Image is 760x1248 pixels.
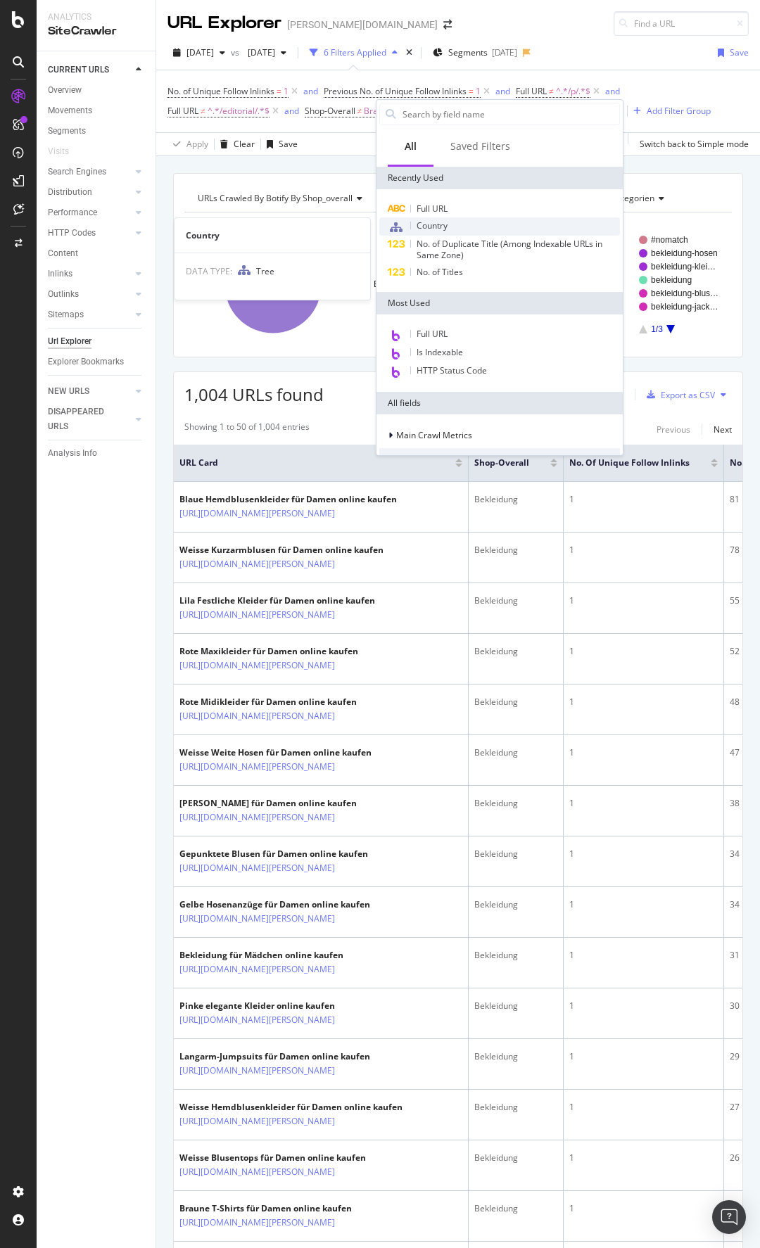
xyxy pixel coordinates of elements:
[48,165,132,179] a: Search Engines
[179,709,335,723] a: [URL][DOMAIN_NAME][PERSON_NAME]
[208,101,270,121] span: ^.*/editorial/.*$
[201,105,205,117] span: ≠
[605,84,620,98] button: and
[48,205,97,220] div: Performance
[474,1202,557,1215] div: Bekleidung
[48,384,89,399] div: NEW URLS
[215,133,255,155] button: Clear
[48,307,132,322] a: Sitemaps
[184,224,455,346] div: A chart.
[48,103,146,118] a: Movements
[179,949,396,962] div: Bekleidung für Mädchen online kaufen
[48,334,146,349] a: Url Explorer
[641,383,715,406] button: Export as CSV
[474,457,529,469] span: Shop-Overall
[179,1101,403,1114] div: Weisse Hemdblusenkleider für Damen online kaufen
[48,307,84,322] div: Sitemaps
[179,696,396,708] div: Rote Midikleider für Damen online kaufen
[48,165,106,179] div: Search Engines
[48,185,92,200] div: Distribution
[179,594,396,607] div: Lila Festliche Kleider für Damen online kaufen
[179,810,335,824] a: [URL][DOMAIN_NAME][PERSON_NAME]
[198,192,353,204] span: URLs Crawled By Botify By shop_overall
[303,84,318,98] button: and
[474,949,557,962] div: Bekleidung
[417,266,463,278] span: No. of Titles
[48,124,86,139] div: Segments
[179,457,452,469] span: URL Card
[417,328,448,340] span: Full URL
[605,85,620,97] div: and
[474,594,557,607] div: Bekleidung
[167,11,281,35] div: URL Explorer
[242,46,275,58] span: 2025 Jun. 23rd
[179,493,397,506] div: Blaue Hemdblusenkleider für Damen online kaufen
[231,46,242,58] span: vs
[657,421,690,438] button: Previous
[569,746,718,759] div: 1
[712,42,749,64] button: Save
[614,11,749,36] input: Find a URL
[657,424,690,435] div: Previous
[179,912,335,926] a: [URL][DOMAIN_NAME][PERSON_NAME]
[179,760,335,774] a: [URL][DOMAIN_NAME][PERSON_NAME]
[179,797,396,810] div: [PERSON_NAME] für Damen online kaufen
[186,265,232,277] span: DATA TYPE:
[651,235,688,245] text: #nomatch
[48,446,97,461] div: Analysis Info
[179,658,335,673] a: [URL][DOMAIN_NAME][PERSON_NAME]
[261,133,298,155] button: Save
[48,267,132,281] a: Inlinks
[184,421,310,438] div: Showing 1 to 50 of 1,004 entries
[303,85,318,97] div: and
[179,608,335,622] a: [URL][DOMAIN_NAME][PERSON_NAME]
[474,898,557,911] div: Bekleidung
[569,1152,718,1164] div: 1
[48,334,91,349] div: Url Explorer
[569,797,718,810] div: 1
[48,63,132,77] a: CURRENT URLS
[474,1000,557,1012] div: Bekleidung
[651,262,716,272] text: bekleidung-klei…
[474,645,557,658] div: Bekleidung
[730,46,749,58] div: Save
[628,103,711,120] button: Add Filter Group
[48,384,132,399] a: NEW URLS
[474,746,557,759] div: Bekleidung
[175,229,370,241] div: Country
[234,138,255,150] div: Clear
[179,1216,335,1230] a: [URL][DOMAIN_NAME][PERSON_NAME]
[179,746,396,759] div: Weisse Weite Hosen für Damen online kaufen
[48,287,79,302] div: Outlinks
[474,1101,557,1114] div: Bekleidung
[417,238,602,261] span: No. of Duplicate Title (Among Indexable URLs in Same Zone)
[405,139,417,153] div: All
[427,42,523,64] button: Segments[DATE]
[474,493,557,506] div: Bekleidung
[179,1000,396,1012] div: Pinke elegante Kleider online kaufen
[324,46,386,58] div: 6 Filters Applied
[179,544,396,556] div: Weisse Kurzarmblusen für Damen online kaufen
[647,105,711,117] div: Add Filter Group
[374,279,415,289] text: Bekleidung
[179,962,335,976] a: [URL][DOMAIN_NAME][PERSON_NAME]
[284,105,299,117] div: and
[712,1200,746,1234] div: Open Intercom Messenger
[549,85,554,97] span: ≠
[376,167,623,189] div: Recently Used
[48,205,132,220] a: Performance
[417,219,448,231] span: Country
[179,898,396,911] div: Gelbe Hosenanzüge für Damen online kaufen
[195,187,442,210] h4: URLs Crawled By Botify By shop_overall
[569,493,718,506] div: 1
[569,457,690,469] span: No. of Unique Follow Inlinks
[474,544,557,556] div: Bekleidung
[495,85,510,97] div: and
[48,246,78,261] div: Content
[443,20,452,30] div: arrow-right-arrow-left
[516,85,547,97] span: Full URL
[179,1114,335,1128] a: [URL][DOMAIN_NAME][PERSON_NAME]
[651,288,718,298] text: bekleidung-blus…
[714,424,732,435] div: Next
[48,267,72,281] div: Inlinks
